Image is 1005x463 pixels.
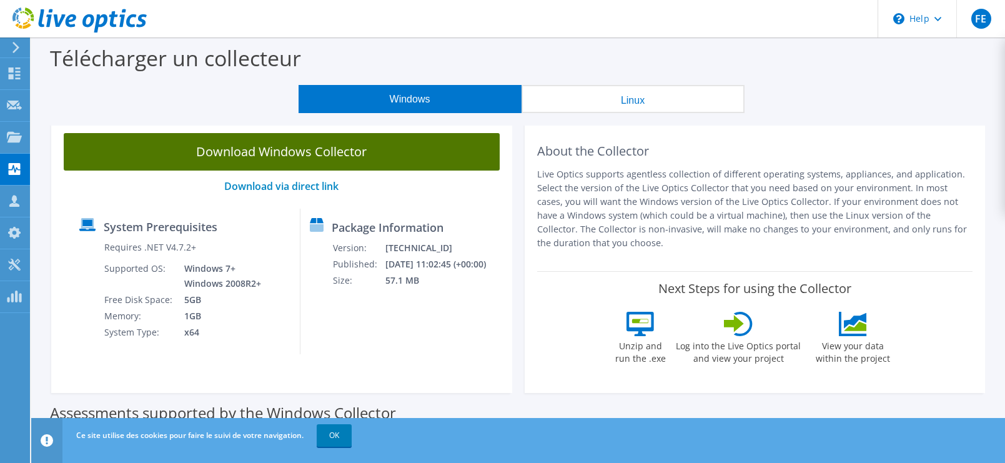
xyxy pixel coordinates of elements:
p: Live Optics supports agentless collection of different operating systems, appliances, and applica... [537,167,973,250]
td: Version: [332,240,385,256]
td: x64 [175,324,264,341]
td: 5GB [175,292,264,308]
a: Download Windows Collector [64,133,500,171]
td: [DATE] 11:02:45 (+00:00) [385,256,502,272]
label: Requires .NET V4.7.2+ [104,241,196,254]
svg: \n [893,13,904,24]
td: 1GB [175,308,264,324]
td: Windows 7+ Windows 2008R2+ [175,261,264,292]
td: [TECHNICAL_ID] [385,240,502,256]
label: Package Information [332,221,443,234]
a: Download via direct link [224,179,339,193]
label: Log into the Live Optics portal and view your project [675,336,801,365]
span: Ce site utilise des cookies pour faire le suivi de votre navigation. [76,430,304,441]
td: Published: [332,256,385,272]
span: FE [971,9,991,29]
td: Memory: [104,308,175,324]
a: OK [317,424,352,447]
label: Unzip and run the .exe [611,336,669,365]
h2: About the Collector [537,144,973,159]
td: Supported OS: [104,261,175,292]
td: System Type: [104,324,175,341]
label: View your data within the project [808,336,898,365]
td: Free Disk Space: [104,292,175,308]
label: Next Steps for using the Collector [658,281,851,296]
label: Assessments supported by the Windows Collector [50,407,396,419]
label: Télécharger un collecteur [50,44,301,72]
td: 57.1 MB [385,272,502,289]
label: System Prerequisites [104,221,217,233]
button: Windows [299,85,522,113]
button: Linux [522,85,745,113]
td: Size: [332,272,385,289]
